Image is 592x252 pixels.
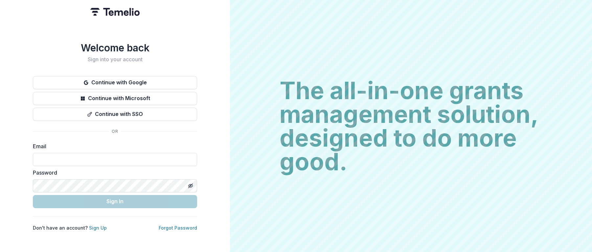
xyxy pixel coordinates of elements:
a: Forgot Password [159,225,197,231]
p: Don't have an account? [33,224,107,231]
button: Continue with SSO [33,108,197,121]
button: Toggle password visibility [185,181,196,191]
label: Password [33,169,193,177]
a: Sign Up [89,225,107,231]
button: Continue with Google [33,76,197,89]
button: Sign In [33,195,197,208]
button: Continue with Microsoft [33,92,197,105]
img: Temelio [90,8,140,16]
label: Email [33,142,193,150]
h1: Welcome back [33,42,197,54]
h2: Sign into your account [33,56,197,63]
